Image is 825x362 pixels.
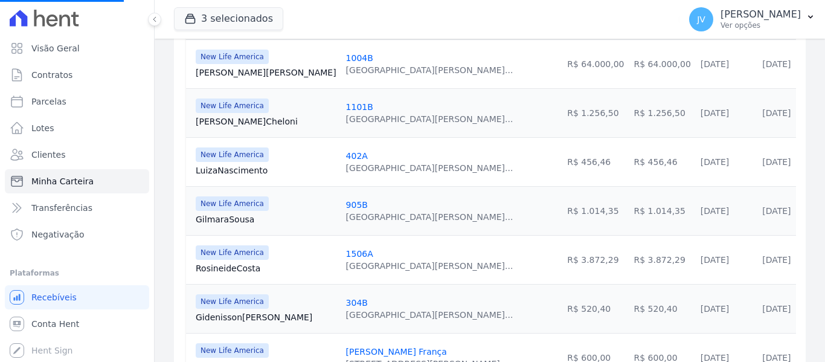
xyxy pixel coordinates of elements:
td: R$ 1.256,50 [562,88,629,137]
div: [GEOGRAPHIC_DATA][PERSON_NAME]... [346,162,513,174]
div: [GEOGRAPHIC_DATA][PERSON_NAME]... [346,211,513,223]
a: [DATE] [701,157,729,167]
a: [PERSON_NAME] França [346,347,447,357]
td: R$ 1.014,35 [629,186,696,235]
a: Transferências [5,196,149,220]
a: 1506A [346,249,373,259]
a: [DATE] [762,108,791,118]
span: New Life America [196,245,269,260]
span: Negativação [31,228,85,241]
a: LuizaNascimento [196,164,336,176]
a: [DATE] [701,108,729,118]
span: Minha Carteira [31,175,94,187]
a: [DATE] [701,304,729,314]
span: Clientes [31,149,65,161]
a: 402A [346,151,368,161]
span: Conta Hent [31,318,79,330]
td: R$ 3.872,29 [629,235,696,284]
a: [DATE] [762,304,791,314]
a: [DATE] [701,59,729,69]
a: Conta Hent [5,312,149,336]
a: GilmaraSousa [196,213,336,225]
td: R$ 456,46 [562,137,629,186]
span: New Life America [196,147,269,162]
a: [DATE] [701,255,729,265]
a: 905B [346,200,368,210]
a: Contratos [5,63,149,87]
a: [DATE] [762,255,791,265]
a: 1101B [346,102,373,112]
button: JV [PERSON_NAME] Ver opções [679,2,825,36]
a: [PERSON_NAME]Cheloni [196,115,336,128]
a: [DATE] [762,157,791,167]
div: Plataformas [10,266,144,280]
td: R$ 520,40 [562,284,629,333]
a: Parcelas [5,89,149,114]
span: Lotes [31,122,54,134]
span: New Life America [196,196,269,211]
a: Gidenisson[PERSON_NAME] [196,311,336,323]
a: Lotes [5,116,149,140]
span: Contratos [31,69,72,81]
div: [GEOGRAPHIC_DATA][PERSON_NAME]... [346,113,513,125]
td: R$ 520,40 [629,284,696,333]
div: [GEOGRAPHIC_DATA][PERSON_NAME]... [346,260,513,272]
td: R$ 456,46 [629,137,696,186]
a: [DATE] [762,206,791,216]
a: RosineideCosta [196,262,336,274]
a: 304B [346,298,368,308]
p: [PERSON_NAME] [721,8,801,21]
span: Transferências [31,202,92,214]
span: Visão Geral [31,42,80,54]
span: Parcelas [31,95,66,108]
div: [GEOGRAPHIC_DATA][PERSON_NAME]... [346,309,513,321]
td: R$ 64.000,00 [562,39,629,88]
p: Ver opções [721,21,801,30]
td: R$ 64.000,00 [629,39,696,88]
span: New Life America [196,99,269,113]
td: R$ 1.014,35 [562,186,629,235]
a: Minha Carteira [5,169,149,193]
button: 3 selecionados [174,7,283,30]
a: [PERSON_NAME][PERSON_NAME] [196,66,336,79]
a: [DATE] [762,59,791,69]
td: R$ 3.872,29 [562,235,629,284]
div: [GEOGRAPHIC_DATA][PERSON_NAME]... [346,64,513,76]
span: JV [697,15,705,24]
span: New Life America [196,50,269,64]
td: R$ 1.256,50 [629,88,696,137]
a: Recebíveis [5,285,149,309]
span: New Life America [196,294,269,309]
a: Negativação [5,222,149,247]
a: 1004B [346,53,373,63]
a: Visão Geral [5,36,149,60]
a: Clientes [5,143,149,167]
span: New Life America [196,343,269,358]
span: Recebíveis [31,291,77,303]
a: [DATE] [701,206,729,216]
